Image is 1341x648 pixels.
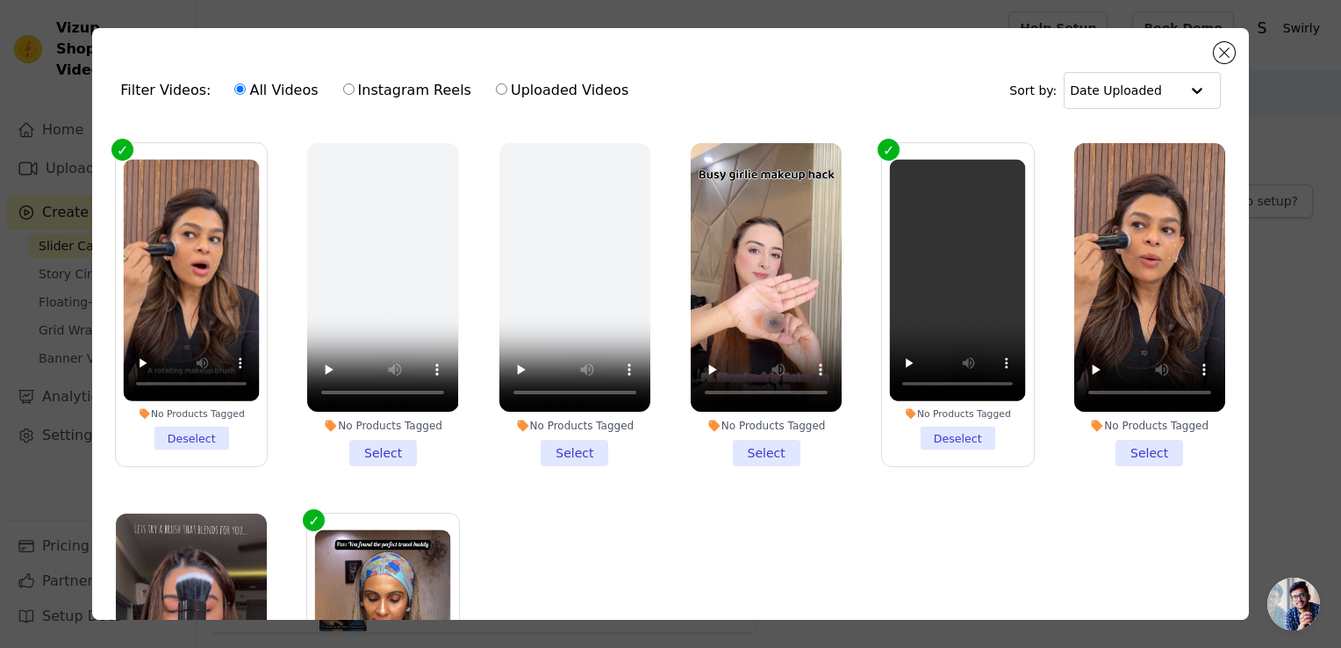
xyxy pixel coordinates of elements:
[124,407,260,420] div: No Products Tagged
[1009,72,1221,109] div: Sort by:
[342,79,472,102] label: Instagram Reels
[691,419,842,433] div: No Products Tagged
[890,407,1026,420] div: No Products Tagged
[495,79,629,102] label: Uploaded Videos
[1214,42,1235,63] button: Close modal
[233,79,319,102] label: All Videos
[1267,578,1320,630] div: Open chat
[120,70,638,111] div: Filter Videos:
[1074,419,1225,433] div: No Products Tagged
[307,419,458,433] div: No Products Tagged
[499,419,650,433] div: No Products Tagged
